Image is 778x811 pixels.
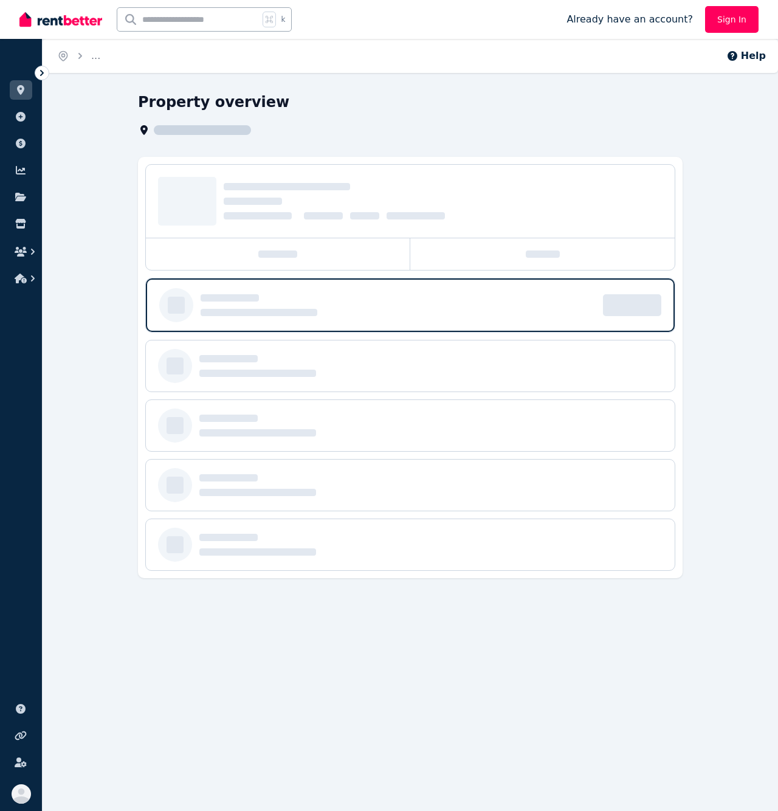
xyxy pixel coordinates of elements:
[705,6,759,33] a: Sign In
[138,92,289,112] h1: Property overview
[43,39,115,73] nav: Breadcrumb
[726,49,766,63] button: Help
[566,12,693,27] span: Already have an account?
[91,50,100,61] span: ...
[281,15,285,24] span: k
[19,10,102,29] img: RentBetter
